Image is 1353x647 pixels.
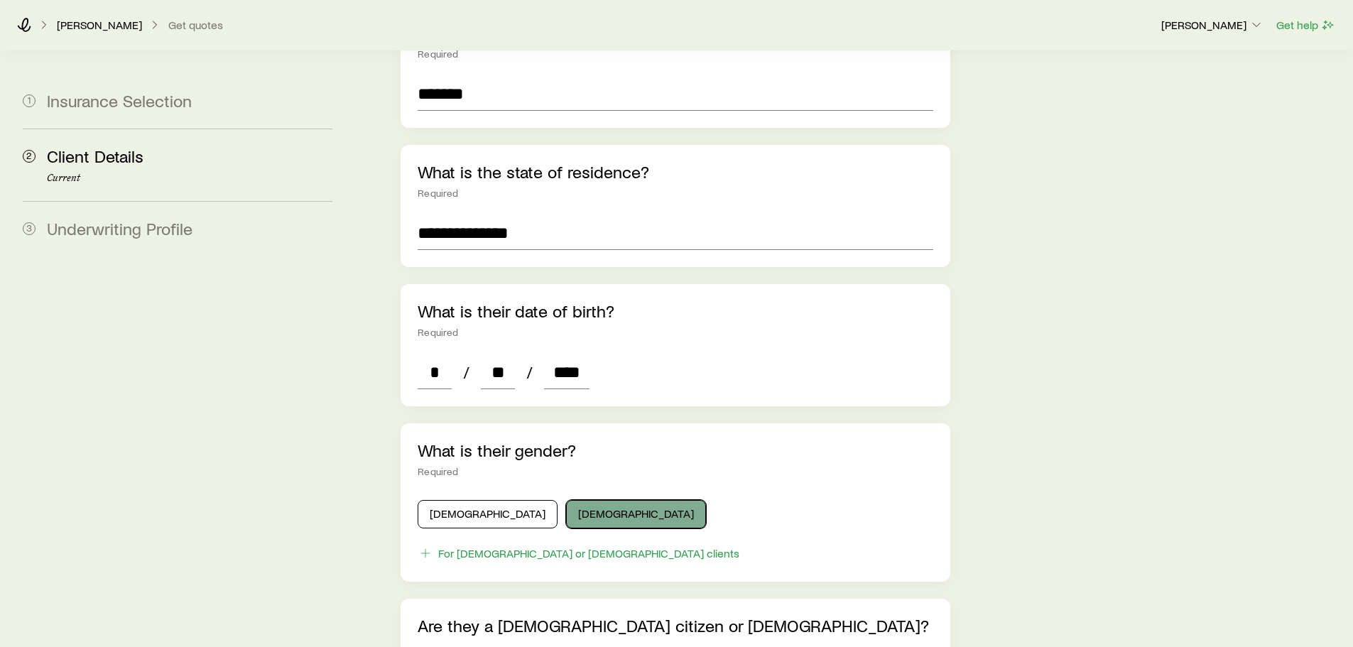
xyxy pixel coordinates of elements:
div: Required [418,327,933,338]
div: For [DEMOGRAPHIC_DATA] or [DEMOGRAPHIC_DATA] clients [438,546,739,560]
span: Client Details [47,146,143,166]
p: What is their gender? [418,440,933,460]
button: Get quotes [168,18,224,32]
button: Get help [1276,17,1336,33]
div: Required [418,187,933,199]
span: / [457,362,475,382]
p: What is the state of residence? [418,162,933,182]
p: Current [47,173,332,184]
p: [PERSON_NAME] [1161,18,1264,32]
div: Required [418,466,933,477]
span: 1 [23,94,36,107]
span: 3 [23,222,36,235]
button: [PERSON_NAME] [1161,17,1264,34]
span: / [521,362,538,382]
button: [DEMOGRAPHIC_DATA] [566,500,706,528]
p: [PERSON_NAME] [57,18,142,32]
div: Required [418,48,933,60]
span: Insurance Selection [47,90,192,111]
p: What is their date of birth? [418,301,933,321]
span: Underwriting Profile [47,218,192,239]
button: [DEMOGRAPHIC_DATA] [418,500,558,528]
p: Are they a [DEMOGRAPHIC_DATA] citizen or [DEMOGRAPHIC_DATA]? [418,616,933,636]
span: 2 [23,150,36,163]
button: For [DEMOGRAPHIC_DATA] or [DEMOGRAPHIC_DATA] clients [418,545,740,562]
